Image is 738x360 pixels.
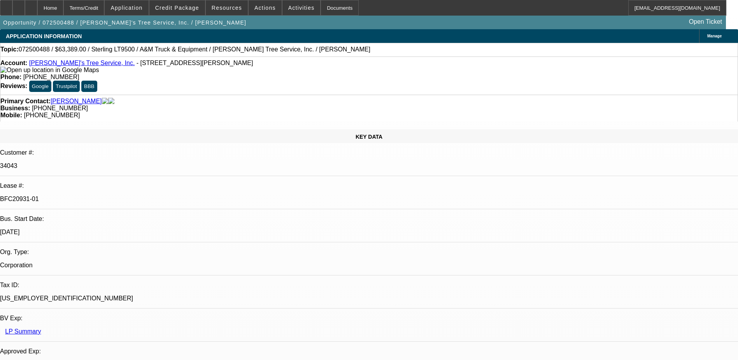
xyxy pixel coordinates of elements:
[19,46,370,53] span: 072500488 / $63,389.00 / Sterling LT9500 / A&M Truck & Equipment / [PERSON_NAME] Tree Service, In...
[0,112,22,118] strong: Mobile:
[108,98,114,105] img: linkedin-icon.png
[249,0,282,15] button: Actions
[29,81,51,92] button: Google
[288,5,315,11] span: Activities
[24,112,80,118] span: [PHONE_NUMBER]
[254,5,276,11] span: Actions
[0,67,99,73] a: View Google Maps
[51,98,102,105] a: [PERSON_NAME]
[137,60,253,66] span: - [STREET_ADDRESS][PERSON_NAME]
[110,5,142,11] span: Application
[0,60,27,66] strong: Account:
[23,74,79,80] span: [PHONE_NUMBER]
[3,19,246,26] span: Opportunity / 072500488 / [PERSON_NAME]'s Tree Service, Inc. / [PERSON_NAME]
[0,98,51,105] strong: Primary Contact:
[282,0,321,15] button: Activities
[206,0,248,15] button: Resources
[0,67,99,74] img: Open up location in Google Maps
[212,5,242,11] span: Resources
[0,83,27,89] strong: Reviews:
[29,60,135,66] a: [PERSON_NAME]'s Tree Service, Inc.
[5,328,41,335] a: LP Summary
[0,46,19,53] strong: Topic:
[6,33,82,39] span: APPLICATION INFORMATION
[105,0,148,15] button: Application
[32,105,88,111] span: [PHONE_NUMBER]
[686,15,725,28] a: Open Ticket
[149,0,205,15] button: Credit Package
[81,81,97,92] button: BBB
[707,34,722,38] span: Manage
[155,5,199,11] span: Credit Package
[102,98,108,105] img: facebook-icon.png
[0,105,30,111] strong: Business:
[0,74,21,80] strong: Phone:
[53,81,79,92] button: Trustpilot
[356,134,382,140] span: KEY DATA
